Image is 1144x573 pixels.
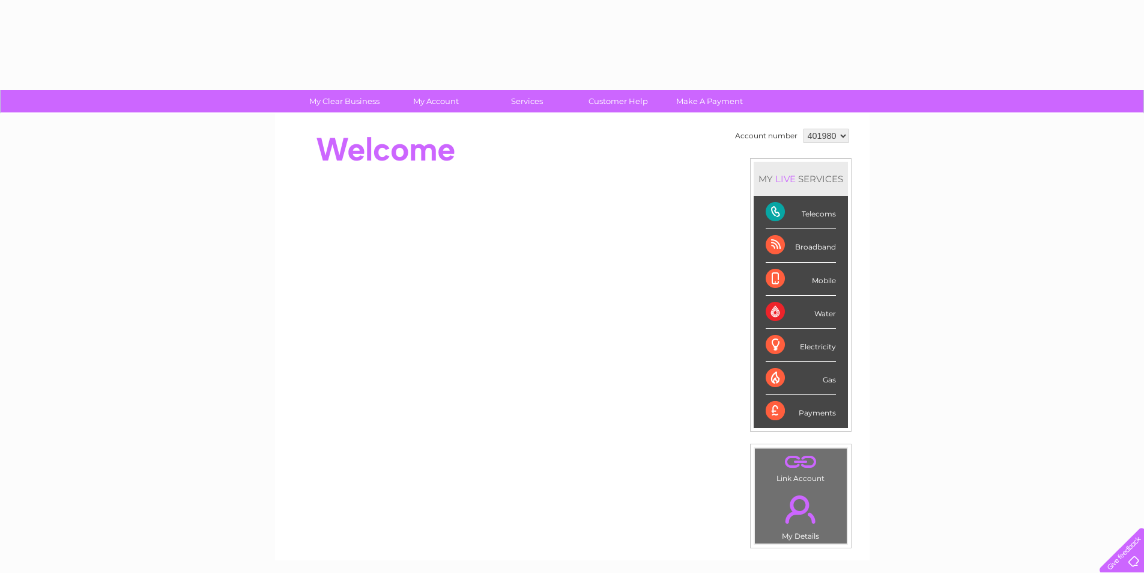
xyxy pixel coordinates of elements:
a: My Account [386,90,485,112]
div: Gas [766,362,836,395]
div: Water [766,296,836,329]
a: My Clear Business [295,90,394,112]
td: My Details [754,485,847,544]
a: Services [477,90,577,112]
a: . [758,452,844,473]
div: Electricity [766,329,836,362]
div: Mobile [766,263,836,296]
td: Link Account [754,448,847,486]
a: Make A Payment [660,90,759,112]
a: . [758,488,844,530]
div: Broadband [766,229,836,262]
a: Customer Help [569,90,668,112]
td: Account number [732,126,800,146]
div: Payments [766,395,836,427]
div: Telecoms [766,196,836,229]
div: MY SERVICES [754,162,848,196]
div: LIVE [773,173,798,185]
